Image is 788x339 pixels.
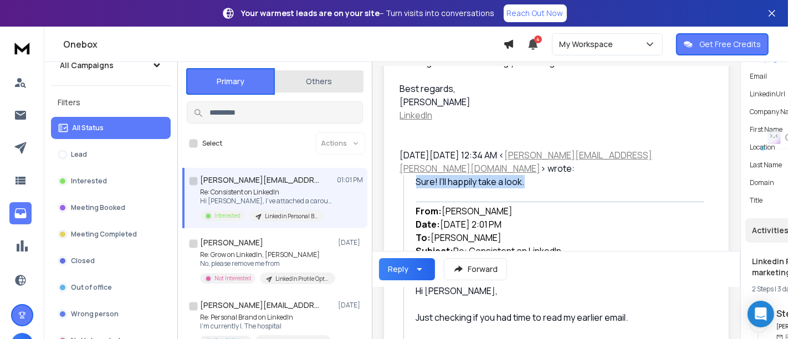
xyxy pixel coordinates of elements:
[71,230,137,239] p: Meeting Completed
[379,258,435,280] button: Reply
[416,218,441,230] strong: Date:
[72,124,104,132] p: All Status
[60,60,114,71] h1: All Campaigns
[400,109,432,121] a: LinkedIn
[750,72,767,81] p: Email
[51,143,171,166] button: Lead
[242,8,380,18] strong: Your warmest leads are on your site
[200,197,333,206] p: Hi [PERSON_NAME], I’ve attached a carousel
[200,250,333,259] p: Re: Grow on LinkedIn, [PERSON_NAME]
[752,284,774,294] span: 2 Steps
[51,117,171,139] button: All Status
[416,285,498,297] span: Hi [PERSON_NAME],
[51,223,171,245] button: Meeting Completed
[504,4,567,22] a: Reach Out Now
[676,33,769,55] button: Get Free Credits
[416,245,454,257] strong: Subject:
[186,68,275,95] button: Primary
[51,170,171,192] button: Interested
[416,232,431,244] strong: To:
[416,218,562,257] span: PM [PERSON_NAME] Re: Consistent on LinkedIn
[400,82,704,95] div: Best regards,
[275,69,364,94] button: Others
[242,8,495,19] p: – Turn visits into conversations
[748,301,774,327] div: Open Intercom Messenger
[750,90,785,99] p: linkedinUrl
[388,264,408,275] div: Reply
[338,238,363,247] p: [DATE]
[265,212,318,220] p: Linkedin Personal Brand - marketing agency owners
[51,95,171,110] h3: Filters
[507,8,564,19] p: Reach Out Now
[51,54,171,76] button: All Campaigns
[71,310,119,319] p: Wrong person
[750,125,782,134] p: First Name
[400,149,652,174] a: [PERSON_NAME][EMAIL_ADDRESS][PERSON_NAME][DOMAIN_NAME]
[750,161,782,169] p: Last Name
[750,178,774,187] p: domain
[51,197,171,219] button: Meeting Booked
[71,283,112,292] p: Out of office
[200,300,322,311] h1: [PERSON_NAME][EMAIL_ADDRESS][DOMAIN_NAME]
[214,212,241,220] p: Interested
[200,259,333,268] p: No, please remove me from
[71,203,125,212] p: Meeting Booked
[400,148,704,175] div: [DATE][DATE] 12:34 AM < > wrote:
[444,258,507,280] button: Forward
[200,322,331,331] p: I’m currently I. The hospital
[51,276,171,299] button: Out of office
[750,143,775,152] p: location
[200,174,322,186] h1: [PERSON_NAME][EMAIL_ADDRESS][PERSON_NAME][DOMAIN_NAME]
[200,313,331,322] p: Re: Personal Brand on LinkedIn
[11,38,33,58] img: logo
[200,237,263,248] h1: [PERSON_NAME]
[200,188,333,197] p: Re: Consistent on LinkedIn
[71,150,87,159] p: Lead
[416,205,513,230] span: [PERSON_NAME] [DATE] 2:01
[51,250,171,272] button: Closed
[534,35,542,43] span: 4
[63,38,503,51] h1: Onebox
[338,301,363,310] p: [DATE]
[202,139,222,148] label: Select
[71,256,95,265] p: Closed
[214,274,251,282] p: Not Interested
[275,275,329,283] p: LinkedIn Profile Optimization - COACH - [GEOGRAPHIC_DATA] - 1-10
[71,177,107,186] p: Interested
[416,205,442,217] span: From:
[337,176,363,184] p: 01:01 PM
[559,39,617,50] p: My Workspace
[699,39,761,50] p: Get Free Credits
[400,95,704,109] div: [PERSON_NAME]
[750,196,763,205] p: title
[416,311,628,323] span: Just checking if you had time to read my earlier email.
[416,176,525,188] span: Sure! I’ll happily take a look.
[51,303,171,325] button: Wrong person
